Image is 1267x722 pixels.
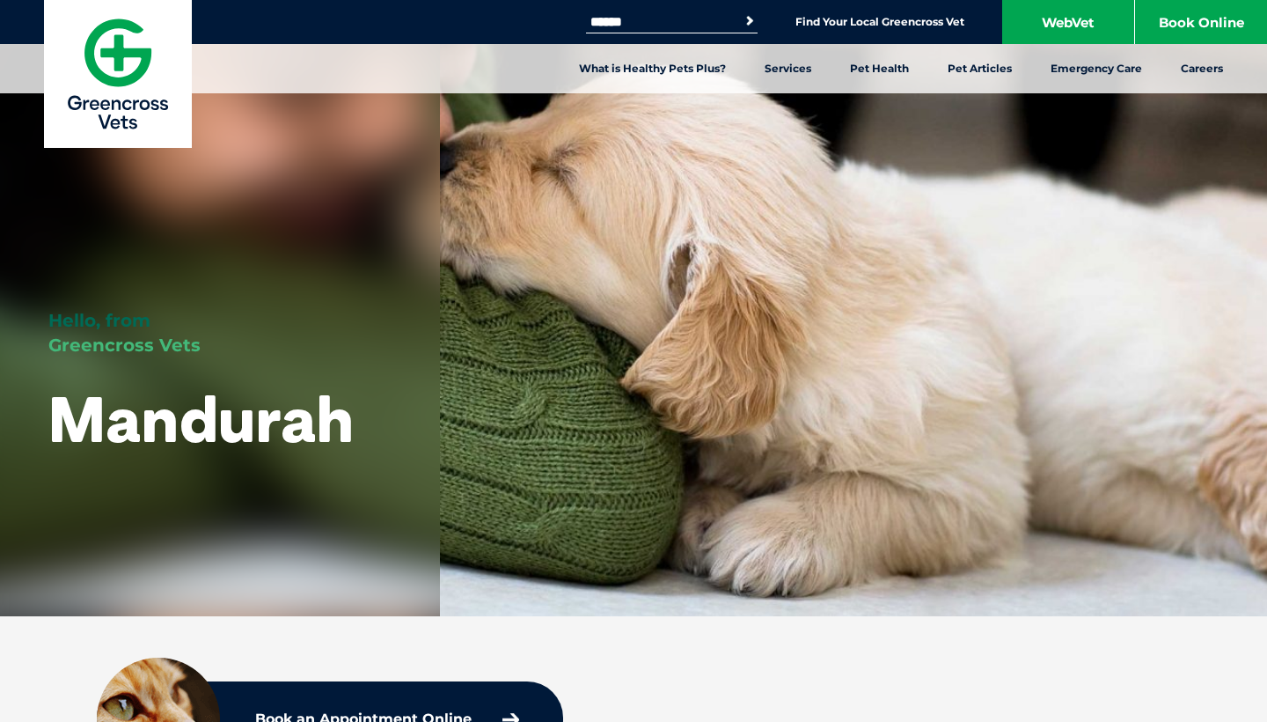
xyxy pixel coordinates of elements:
a: Pet Articles [928,44,1031,93]
a: Services [745,44,831,93]
a: Emergency Care [1031,44,1161,93]
a: What is Healthy Pets Plus? [560,44,745,93]
button: Search [741,12,758,30]
a: Find Your Local Greencross Vet [795,15,964,29]
h1: Mandurah [48,384,354,453]
span: Hello, from [48,310,150,331]
span: Greencross Vets [48,335,201,356]
a: Careers [1161,44,1242,93]
a: Pet Health [831,44,928,93]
